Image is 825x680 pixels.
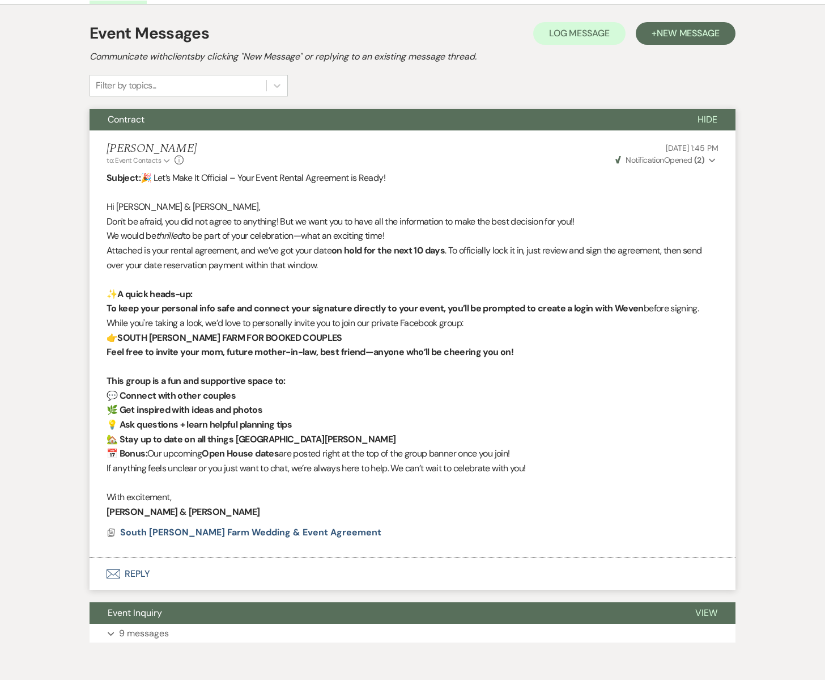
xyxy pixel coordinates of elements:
strong: 💬 Connect with other couples [107,390,236,402]
p: 👉 [107,331,718,345]
strong: A quick heads-up: [117,288,192,300]
span: View [695,607,717,619]
span: South [PERSON_NAME] Farm Wedding & Event Agreement [120,526,381,538]
button: Contract [90,109,679,130]
p: ✨ [107,287,718,302]
strong: [PERSON_NAME] & [PERSON_NAME] [107,506,260,518]
h1: Event Messages [90,22,209,45]
em: thrilled [156,230,182,242]
button: Reply [90,558,735,590]
p: Don't be afraid, you did not agree to anything! But we want you to have all the information to ma... [107,214,718,229]
strong: This group is a fun and supportive space to: [107,375,286,387]
p: With excitement, [107,490,718,505]
p: While you're taking a look, we’d love to personally invite you to join our private Facebook group: [107,316,718,331]
strong: 💡 Ask questions + learn helpful planning tips [107,419,292,430]
button: South [PERSON_NAME] Farm Wedding & Event Agreement [120,526,384,539]
div: Filter by topics... [96,79,156,92]
strong: on hold for the next 10 days [331,244,445,256]
p: before signing. [107,301,718,316]
span: Opened [615,155,704,165]
p: Our upcoming are posted right at the top of the group banner once you join! [107,446,718,461]
span: Contract [108,113,144,125]
strong: ( 2 ) [694,155,704,165]
span: Notification [626,155,664,165]
p: 9 messages [119,626,169,641]
span: Log Message [549,27,610,39]
button: NotificationOpened (2) [614,154,718,166]
button: Hide [679,109,735,130]
strong: 📅 Bonus: [107,447,147,459]
p: If anything feels unclear or you just want to chat, we’re always here to help. We can’t wait to c... [107,461,718,476]
strong: Feel free to invite your mom, future mother-in-law, best friend—anyone who’ll be cheering you on! [107,346,513,358]
strong: 🌿 Get inspired with ideas and photos [107,404,262,416]
button: to: Event Contacts [107,155,172,166]
button: Log Message [533,22,626,45]
p: 🎉 Let’s Make It Official – Your Event Rental Agreement is Ready! [107,171,718,185]
p: Hi [PERSON_NAME] & [PERSON_NAME], [107,200,718,214]
h2: Communicate with clients by clicking "New Message" or replying to an existing message thread. [90,50,735,64]
span: to: Event Contacts [107,156,161,165]
span: Event Inquiry [108,607,162,619]
strong: 🏡 Stay up to date on all things [GEOGRAPHIC_DATA][PERSON_NAME] [107,433,396,445]
button: View [677,602,735,624]
strong: SOUTH [PERSON_NAME] FARM FOR BOOKED COUPLES [117,332,342,344]
button: +New Message [636,22,735,45]
button: Event Inquiry [90,602,677,624]
strong: Subject: [107,172,141,184]
button: 9 messages [90,624,735,643]
span: [DATE] 1:45 PM [666,143,718,153]
p: We would be to be part of your celebration—what an exciting time! [107,229,718,243]
span: Hide [698,113,717,125]
h5: [PERSON_NAME] [107,142,197,156]
strong: Open House dates [202,447,279,459]
span: New Message [657,27,720,39]
strong: To keep your personal info safe and connect your signature directly to your event, you’ll be prom... [107,302,644,314]
p: Attached is your rental agreement, and we’ve got your date . To officially lock it in, just revie... [107,243,718,272]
